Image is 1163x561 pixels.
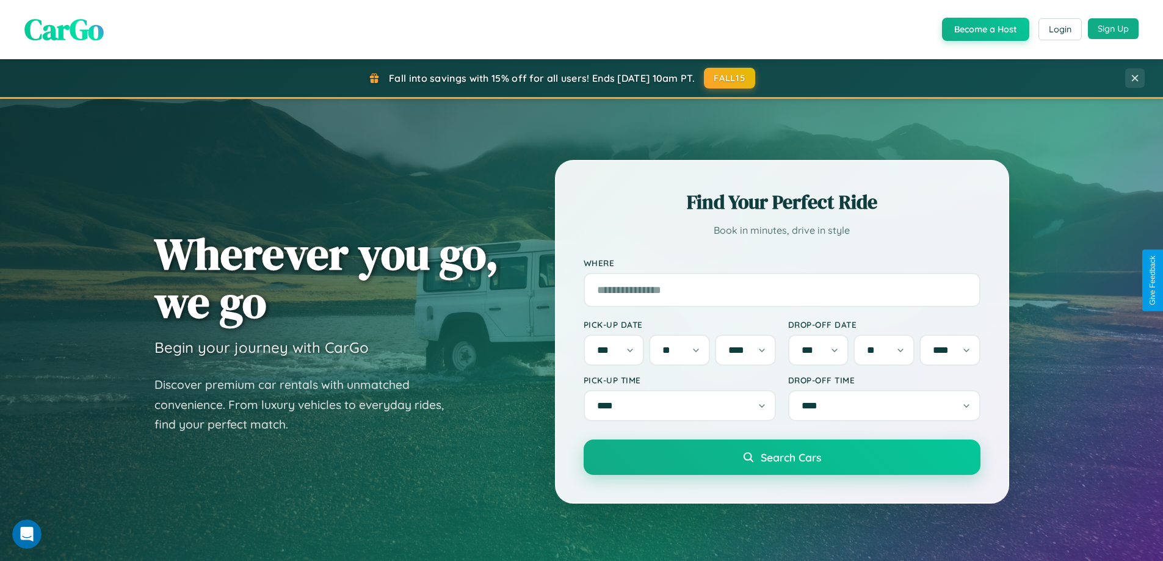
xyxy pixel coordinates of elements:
span: CarGo [24,9,104,49]
h1: Wherever you go, we go [154,230,499,326]
button: Sign Up [1088,18,1139,39]
iframe: Intercom live chat [12,519,42,549]
span: Search Cars [761,451,821,464]
label: Pick-up Time [584,375,776,385]
h2: Find Your Perfect Ride [584,189,980,215]
p: Book in minutes, drive in style [584,222,980,239]
div: Give Feedback [1148,256,1157,305]
h3: Begin your journey with CarGo [154,338,369,357]
label: Drop-off Date [788,319,980,330]
button: Login [1038,18,1082,40]
button: FALL15 [704,68,755,89]
button: Become a Host [942,18,1029,41]
label: Where [584,258,980,268]
label: Drop-off Time [788,375,980,385]
button: Search Cars [584,440,980,475]
p: Discover premium car rentals with unmatched convenience. From luxury vehicles to everyday rides, ... [154,375,460,435]
label: Pick-up Date [584,319,776,330]
span: Fall into savings with 15% off for all users! Ends [DATE] 10am PT. [389,72,695,84]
